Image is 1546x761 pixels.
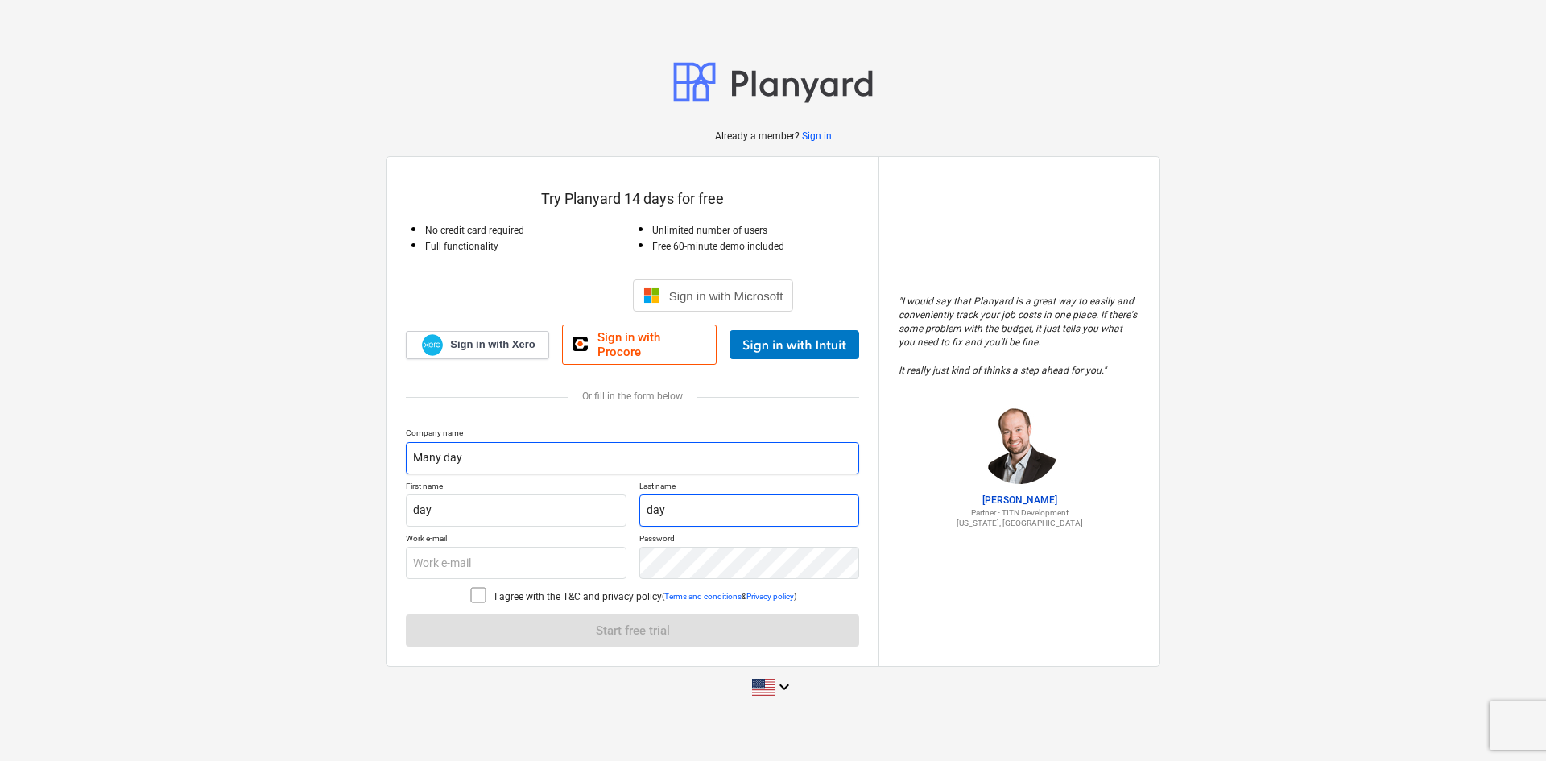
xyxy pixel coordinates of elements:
p: " I would say that Planyard is a great way to easily and conveniently track your job costs in one... [899,295,1140,378]
p: [US_STATE], [GEOGRAPHIC_DATA] [899,518,1140,528]
a: Sign in [802,130,832,143]
p: Last name [639,481,860,494]
i: keyboard_arrow_down [775,677,794,697]
p: I agree with the T&C and privacy policy [494,590,662,604]
p: Work e-mail [406,533,626,547]
p: Free 60-minute demo included [652,240,860,254]
p: ( & ) [662,591,796,602]
p: [PERSON_NAME] [899,494,1140,507]
input: Work e-mail [406,547,626,579]
p: Full functionality [425,240,633,254]
a: Privacy policy [746,592,794,601]
input: Last name [639,494,860,527]
span: Sign in with Procore [597,330,706,359]
img: Microsoft logo [643,287,659,304]
p: Unlimited number of users [652,224,860,238]
p: Company name [406,428,859,441]
span: Sign in with Xero [450,337,535,352]
div: Or fill in the form below [406,391,859,402]
iframe: Sign in with Google Button [464,278,628,313]
a: Sign in with Xero [406,331,549,359]
span: Sign in with Microsoft [669,289,783,303]
p: Password [639,533,860,547]
input: First name [406,494,626,527]
img: Jordan Cohen [979,403,1060,484]
a: Terms and conditions [664,592,742,601]
p: Try Planyard 14 days for free [406,189,859,209]
img: Xero logo [422,334,443,356]
p: Partner - TITN Development [899,507,1140,518]
input: Company name [406,442,859,474]
a: Sign in with Procore [562,325,717,365]
p: No credit card required [425,224,633,238]
p: Already a member? [715,130,802,143]
p: First name [406,481,626,494]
